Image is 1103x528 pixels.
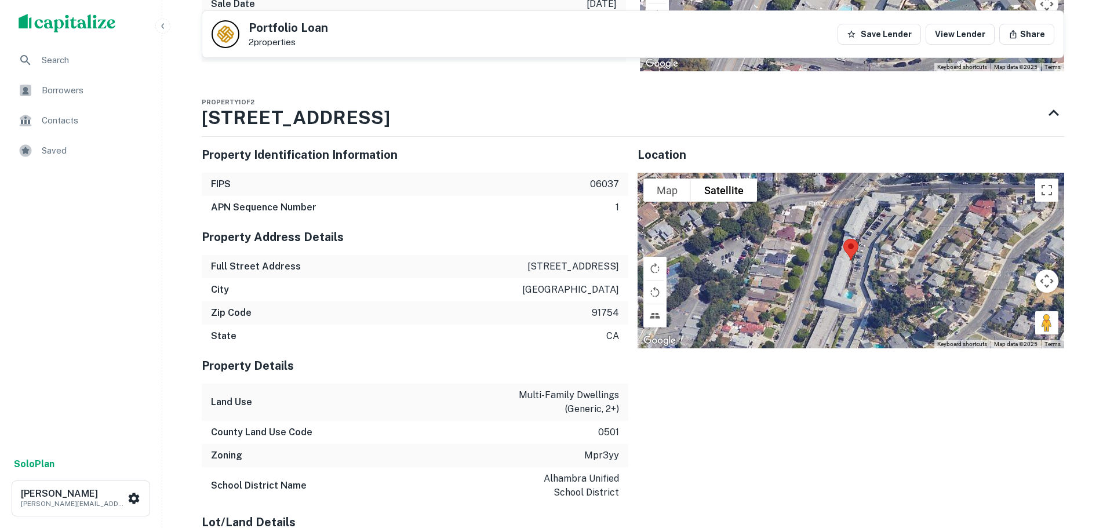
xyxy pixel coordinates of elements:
[202,357,628,374] h5: Property Details
[202,99,254,105] span: Property 1 of 2
[522,283,619,297] p: [GEOGRAPHIC_DATA]
[249,22,328,34] h5: Portfolio Loan
[598,425,619,439] p: 0501
[616,201,619,214] p: 1
[1035,179,1058,202] button: Toggle fullscreen view
[211,425,312,439] h6: County Land Use Code
[926,24,995,45] a: View Lender
[646,3,669,27] button: Rotate map counterclockwise
[249,37,328,48] p: 2 properties
[21,498,125,509] p: [PERSON_NAME][EMAIL_ADDRESS][PERSON_NAME][PERSON_NAME][DOMAIN_NAME]
[211,329,236,343] h6: State
[14,458,54,469] strong: Solo Plan
[1035,311,1058,334] button: Drag Pegman onto the map to open Street View
[42,53,145,67] span: Search
[202,146,628,163] h5: Property Identification Information
[1035,270,1058,293] button: Map camera controls
[9,77,152,104] a: Borrowers
[643,304,667,327] button: Tilt map
[1045,435,1103,491] iframe: Chat Widget
[211,395,252,409] h6: Land Use
[211,201,316,214] h6: APN Sequence Number
[515,388,619,416] p: multi-family dwellings (generic, 2+)
[21,489,125,498] h6: [PERSON_NAME]
[643,179,691,202] button: Show street map
[994,64,1038,70] span: Map data ©2025
[994,341,1038,347] span: Map data ©2025
[19,14,116,32] img: capitalize-logo.png
[643,257,667,280] button: Rotate map clockwise
[515,472,619,500] p: alhambra unified school district
[640,333,679,348] a: Open this area in Google Maps (opens a new window)
[592,306,619,320] p: 91754
[9,137,152,165] a: Saved
[691,179,757,202] button: Show satellite imagery
[211,479,307,493] h6: School District Name
[640,333,679,348] img: Google
[643,281,667,304] button: Rotate map counterclockwise
[584,449,619,463] p: mpr3yy
[202,228,628,246] h5: Property Address Details
[42,114,145,128] span: Contacts
[1044,341,1061,347] a: Terms (opens in new tab)
[9,46,152,74] a: Search
[42,83,145,97] span: Borrowers
[606,329,619,343] p: ca
[643,56,681,71] a: Open this area in Google Maps (opens a new window)
[211,260,301,274] h6: Full Street Address
[211,177,231,191] h6: FIPS
[643,56,681,71] img: Google
[937,63,987,71] button: Keyboard shortcuts
[9,107,152,134] a: Contacts
[14,457,54,471] a: SoloPlan
[527,260,619,274] p: [STREET_ADDRESS]
[12,480,150,516] button: [PERSON_NAME][PERSON_NAME][EMAIL_ADDRESS][PERSON_NAME][PERSON_NAME][DOMAIN_NAME]
[999,24,1054,45] button: Share
[638,146,1064,163] h5: Location
[590,177,619,191] p: 06037
[937,340,987,348] button: Keyboard shortcuts
[202,90,1064,136] div: Property1of2[STREET_ADDRESS]
[211,283,229,297] h6: City
[211,449,242,463] h6: Zoning
[838,24,921,45] button: Save Lender
[211,306,252,320] h6: Zip Code
[202,104,390,132] h3: [STREET_ADDRESS]
[42,144,145,158] span: Saved
[1044,64,1061,70] a: Terms (opens in new tab)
